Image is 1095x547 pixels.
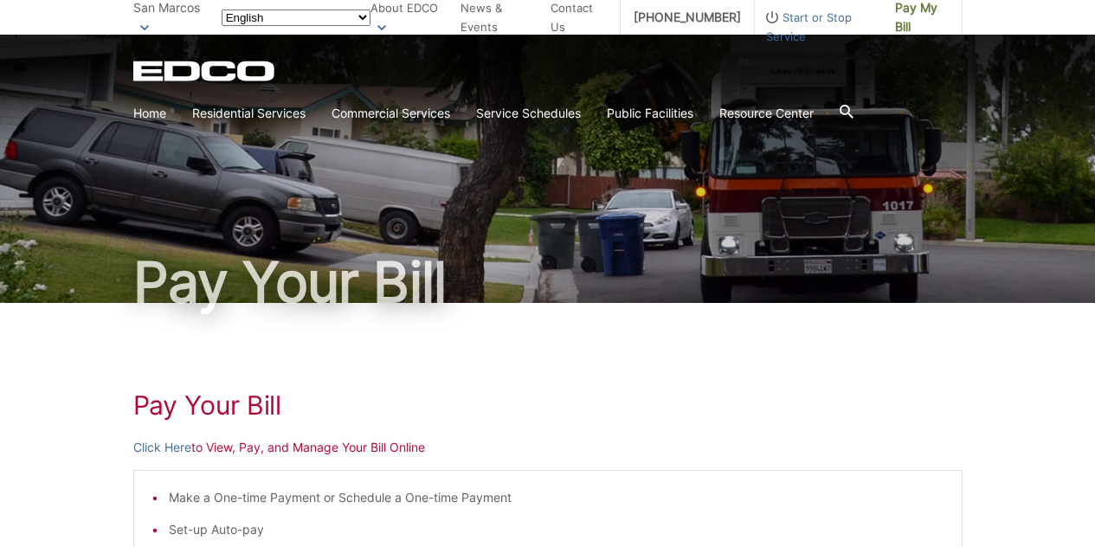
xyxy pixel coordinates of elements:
a: Public Facilities [607,104,693,123]
a: Residential Services [192,104,306,123]
a: Service Schedules [476,104,581,123]
li: Make a One-time Payment or Schedule a One-time Payment [169,488,944,507]
p: to View, Pay, and Manage Your Bill Online [133,438,963,457]
h1: Pay Your Bill [133,254,963,310]
a: Click Here [133,438,191,457]
a: Home [133,104,166,123]
li: Set-up Auto-pay [169,520,944,539]
select: Select a language [222,10,370,26]
a: EDCD logo. Return to the homepage. [133,61,277,81]
a: Resource Center [719,104,814,123]
a: Commercial Services [332,104,450,123]
h1: Pay Your Bill [133,389,963,421]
